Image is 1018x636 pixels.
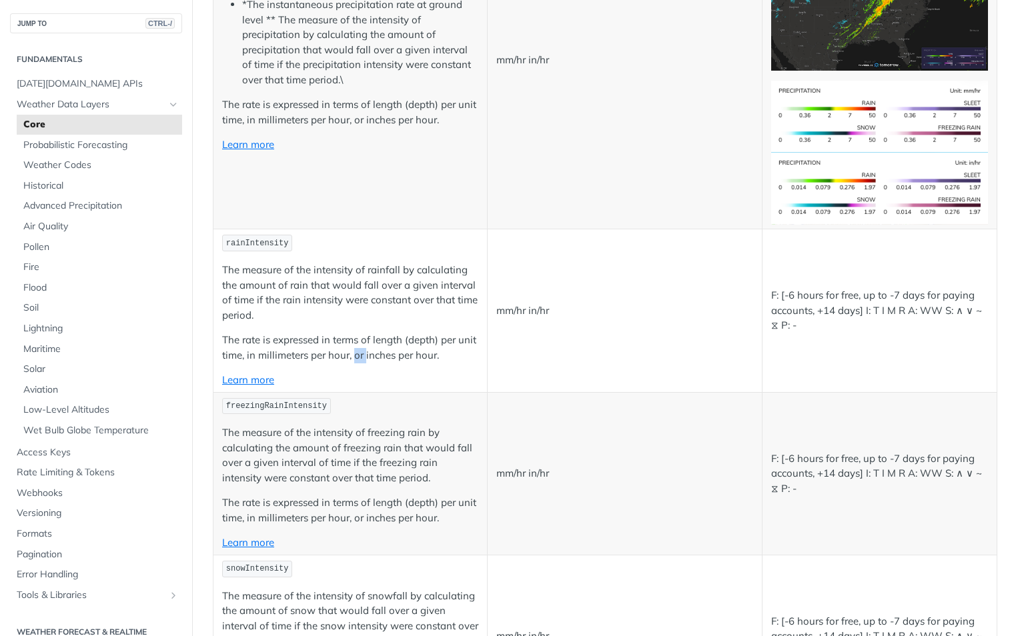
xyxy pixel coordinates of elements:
span: Tools & Libraries [17,589,165,602]
span: Weather Codes [23,159,179,172]
p: The rate is expressed in terms of length (depth) per unit time, in millimeters per hour, or inche... [222,495,478,525]
span: Soil [23,301,179,315]
span: rainIntensity [226,239,289,248]
button: JUMP TOCTRL-/ [10,13,182,33]
p: F: [-6 hours for free, up to -7 days for paying accounts, +14 days] I: T I M R A: WW S: ∧ ∨ ~ ⧖ P: - [771,288,989,333]
span: Versioning [17,507,179,520]
span: Probabilistic Forecasting [23,139,179,152]
a: Rate Limiting & Tokens [10,463,182,483]
a: Weather Codes [17,155,182,175]
a: Advanced Precipitation [17,196,182,216]
h2: Fundamentals [10,53,182,65]
span: Expand image [771,181,989,194]
span: Flood [23,281,179,295]
a: Formats [10,524,182,544]
a: Wet Bulb Globe Temperature [17,421,182,441]
a: Access Keys [10,443,182,463]
span: Lightning [23,322,179,335]
span: Webhooks [17,487,179,500]
span: Formats [17,527,179,541]
a: Learn more [222,536,274,549]
button: Show subpages for Tools & Libraries [168,590,179,601]
a: [DATE][DOMAIN_NAME] APIs [10,74,182,94]
span: snowIntensity [226,564,289,573]
a: Historical [17,176,182,196]
span: Expand image [771,109,989,122]
span: Wet Bulb Globe Temperature [23,424,179,437]
span: Low-Level Altitudes [23,403,179,417]
a: Maritime [17,339,182,359]
a: Error Handling [10,565,182,585]
span: Rate Limiting & Tokens [17,466,179,479]
a: Learn more [222,373,274,386]
p: The rate is expressed in terms of length (depth) per unit time, in millimeters per hour, or inche... [222,333,478,363]
a: Probabilistic Forecasting [17,135,182,155]
span: Error Handling [17,568,179,581]
a: Soil [17,298,182,318]
a: Low-Level Altitudes [17,400,182,420]
p: The measure of the intensity of rainfall by calculating the amount of rain that would fall over a... [222,263,478,323]
span: Aviation [23,383,179,397]
span: CTRL-/ [145,18,175,29]
p: mm/hr in/hr [496,53,752,68]
a: Flood [17,278,182,298]
a: Core [17,115,182,135]
a: Lightning [17,319,182,339]
p: mm/hr in/hr [496,466,752,481]
span: Solar [23,363,179,376]
span: Core [23,118,179,131]
a: Webhooks [10,483,182,503]
p: The rate is expressed in terms of length (depth) per unit time, in millimeters per hour, or inche... [222,97,478,127]
span: Advanced Precipitation [23,199,179,213]
span: Fire [23,261,179,274]
a: Pagination [10,545,182,565]
span: Pollen [23,241,179,254]
a: Versioning [10,503,182,523]
span: Pagination [17,548,179,561]
p: The measure of the intensity of freezing rain by calculating the amount of freezing rain that wou... [222,425,478,485]
p: F: [-6 hours for free, up to -7 days for paying accounts, +14 days] I: T I M R A: WW S: ∧ ∨ ~ ⧖ P: - [771,451,989,497]
span: Weather Data Layers [17,98,165,111]
a: Weather Data LayersHide subpages for Weather Data Layers [10,95,182,115]
p: mm/hr in/hr [496,303,752,319]
span: freezingRainIntensity [226,401,327,411]
a: Learn more [222,138,274,151]
span: Air Quality [23,220,179,233]
a: Fire [17,257,182,277]
a: Air Quality [17,217,182,237]
a: Tools & LibrariesShow subpages for Tools & Libraries [10,585,182,605]
button: Hide subpages for Weather Data Layers [168,99,179,110]
a: Aviation [17,380,182,400]
a: Pollen [17,237,182,257]
span: Access Keys [17,446,179,459]
span: Maritime [23,343,179,356]
span: Historical [23,179,179,193]
span: [DATE][DOMAIN_NAME] APIs [17,77,179,91]
a: Solar [17,359,182,379]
